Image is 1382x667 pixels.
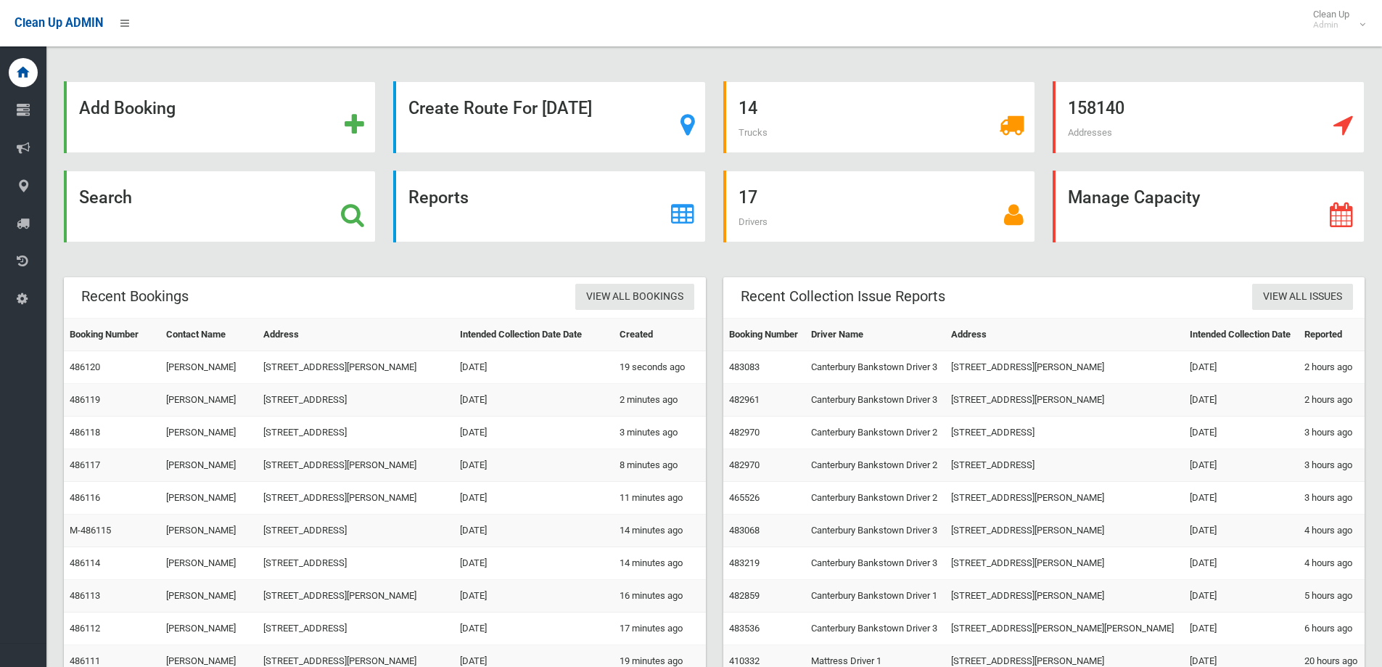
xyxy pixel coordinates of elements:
td: 14 minutes ago [614,515,706,547]
td: [PERSON_NAME] [160,515,258,547]
a: 483068 [729,525,760,536]
td: 6 hours ago [1299,613,1365,645]
td: [DATE] [454,613,614,645]
th: Intended Collection Date [1184,319,1299,351]
small: Admin [1313,20,1349,30]
a: 482970 [729,427,760,438]
td: [STREET_ADDRESS][PERSON_NAME] [258,449,454,482]
strong: 17 [739,187,757,208]
td: 17 minutes ago [614,613,706,645]
td: [STREET_ADDRESS] [258,384,454,417]
td: 2 hours ago [1299,384,1365,417]
a: Create Route For [DATE] [393,81,705,153]
a: 482970 [729,459,760,470]
td: [PERSON_NAME] [160,449,258,482]
td: 4 hours ago [1299,547,1365,580]
strong: Create Route For [DATE] [408,98,592,118]
a: 486113 [70,590,100,601]
a: 486116 [70,492,100,503]
td: [DATE] [1184,351,1299,384]
a: M-486115 [70,525,111,536]
td: [STREET_ADDRESS][PERSON_NAME] [945,482,1184,515]
td: [STREET_ADDRESS] [945,417,1184,449]
th: Address [945,319,1184,351]
a: 486112 [70,623,100,634]
td: 14 minutes ago [614,547,706,580]
td: Canterbury Bankstown Driver 3 [805,515,946,547]
span: Clean Up [1306,9,1364,30]
header: Recent Bookings [64,282,206,311]
a: View All Issues [1252,284,1353,311]
td: 2 minutes ago [614,384,706,417]
th: Reported [1299,319,1365,351]
a: 483083 [729,361,760,372]
td: 11 minutes ago [614,482,706,515]
a: Search [64,171,376,242]
a: 410332 [729,655,760,666]
a: Reports [393,171,705,242]
a: 483536 [729,623,760,634]
td: [DATE] [1184,482,1299,515]
th: Driver Name [805,319,946,351]
strong: 14 [739,98,757,118]
td: [PERSON_NAME] [160,417,258,449]
td: [DATE] [1184,580,1299,613]
td: [DATE] [1184,515,1299,547]
td: [PERSON_NAME] [160,613,258,645]
td: Canterbury Bankstown Driver 1 [805,580,946,613]
td: [DATE] [454,384,614,417]
strong: 158140 [1068,98,1124,118]
th: Address [258,319,454,351]
th: Booking Number [64,319,160,351]
a: 14 Trucks [723,81,1035,153]
td: [STREET_ADDRESS][PERSON_NAME] [945,351,1184,384]
td: [DATE] [1184,384,1299,417]
td: 19 seconds ago [614,351,706,384]
a: View All Bookings [575,284,694,311]
a: 482859 [729,590,760,601]
td: [STREET_ADDRESS] [258,613,454,645]
a: Manage Capacity [1053,171,1365,242]
td: Canterbury Bankstown Driver 3 [805,547,946,580]
span: Addresses [1068,127,1112,138]
td: [STREET_ADDRESS] [258,547,454,580]
td: Canterbury Bankstown Driver 3 [805,384,946,417]
td: [STREET_ADDRESS][PERSON_NAME][PERSON_NAME] [945,613,1184,645]
td: 8 minutes ago [614,449,706,482]
a: 482961 [729,394,760,405]
td: [DATE] [1184,449,1299,482]
td: Canterbury Bankstown Driver 2 [805,449,946,482]
th: Contact Name [160,319,258,351]
td: 4 hours ago [1299,515,1365,547]
td: [DATE] [454,515,614,547]
td: 16 minutes ago [614,580,706,613]
td: [PERSON_NAME] [160,384,258,417]
th: Booking Number [723,319,805,351]
span: Clean Up ADMIN [15,16,103,30]
strong: Search [79,187,132,208]
td: [PERSON_NAME] [160,482,258,515]
td: [DATE] [454,482,614,515]
td: [PERSON_NAME] [160,547,258,580]
a: 483219 [729,557,760,568]
th: Intended Collection Date Date [454,319,614,351]
a: Add Booking [64,81,376,153]
td: 5 hours ago [1299,580,1365,613]
a: 486117 [70,459,100,470]
td: 3 hours ago [1299,449,1365,482]
td: [STREET_ADDRESS][PERSON_NAME] [945,547,1184,580]
td: [PERSON_NAME] [160,580,258,613]
span: Trucks [739,127,768,138]
td: 3 hours ago [1299,417,1365,449]
span: Drivers [739,216,768,227]
td: [STREET_ADDRESS][PERSON_NAME] [945,515,1184,547]
th: Created [614,319,706,351]
td: [DATE] [1184,417,1299,449]
td: [DATE] [1184,547,1299,580]
td: Canterbury Bankstown Driver 2 [805,417,946,449]
a: 158140 Addresses [1053,81,1365,153]
a: 486119 [70,394,100,405]
a: 486120 [70,361,100,372]
td: [PERSON_NAME] [160,351,258,384]
td: [STREET_ADDRESS][PERSON_NAME] [945,384,1184,417]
